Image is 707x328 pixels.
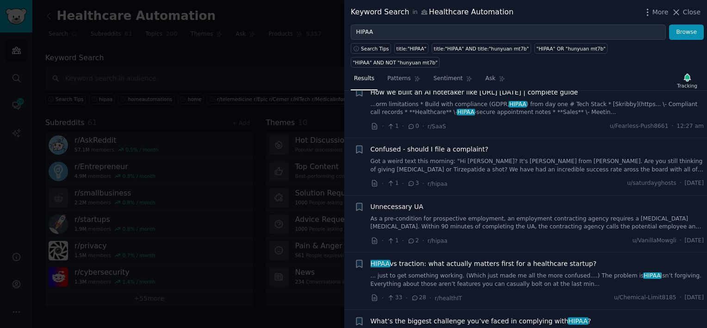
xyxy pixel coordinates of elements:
[402,236,404,246] span: ·
[422,121,424,131] span: ·
[354,75,374,83] span: Results
[387,122,398,131] span: 1
[435,295,462,302] span: r/healthIT
[432,43,531,54] a: title:"HIPAA" AND title:"hunyuan mt7b"
[394,43,428,54] a: title:"HIPAA"
[652,7,669,17] span: More
[382,121,384,131] span: ·
[351,25,666,40] input: Try a keyword related to your business
[402,121,404,131] span: ·
[387,237,398,245] span: 1
[680,237,682,245] span: ·
[371,215,704,231] a: As a pre-condition for prospective employment, an employment contracting agency requires a [MEDIC...
[371,272,704,288] a: ... just to get something working. (Which just made me all the more confused....) The problem isH...
[351,6,514,18] div: Keyword Search Healthcare Automation
[482,71,509,90] a: Ask
[387,294,402,302] span: 33
[430,71,476,90] a: Sentiment
[676,122,704,131] span: 12:27 am
[428,238,447,244] span: r/hipaa
[382,179,384,189] span: ·
[428,181,447,187] span: r/hipaa
[429,293,431,303] span: ·
[406,293,408,303] span: ·
[371,316,591,326] a: What’s the biggest challenge you’ve faced in complying withHIPAA?
[387,75,410,83] span: Patterns
[643,272,662,279] span: HIPAA
[407,237,419,245] span: 2
[685,237,704,245] span: [DATE]
[685,179,704,188] span: [DATE]
[351,43,391,54] button: Search Tips
[434,75,463,83] span: Sentiment
[457,109,475,115] span: HIPAA
[361,45,389,52] span: Search Tips
[371,158,704,174] a: Got a weird text this morning: "Hi [PERSON_NAME]? It's [PERSON_NAME] from [PERSON_NAME]. Are you ...
[351,71,378,90] a: Results
[411,294,426,302] span: 28
[534,43,608,54] a: "HIPAA" OR "hunyuan mt7b"
[536,45,606,52] div: "HIPAA" OR "hunyuan mt7b"
[680,294,682,302] span: ·
[382,236,384,246] span: ·
[683,7,701,17] span: Close
[671,122,673,131] span: ·
[422,179,424,189] span: ·
[627,179,676,188] span: u/saturdayghosts
[422,236,424,246] span: ·
[382,293,384,303] span: ·
[371,88,578,97] a: How we built an AI notetaker like [URL] [DATE] | complete guide
[397,45,427,52] div: title:"HIPAA"
[434,45,529,52] div: title:"HIPAA" AND title:"hunyuan mt7b"
[370,260,391,267] span: HIPAA
[680,179,682,188] span: ·
[402,179,404,189] span: ·
[407,179,419,188] span: 3
[384,71,423,90] a: Patterns
[387,179,398,188] span: 1
[669,25,704,40] button: Browse
[407,122,419,131] span: 0
[351,57,440,68] a: "HIPAA" AND NOT "hunyuan mt7b"
[371,316,591,326] span: What’s the biggest challenge you’ve faced in complying with ?
[371,259,597,269] span: vs traction: what actually matters first for a healthcare startup?
[371,259,597,269] a: HIPAAvs traction: what actually matters first for a healthcare startup?
[685,294,704,302] span: [DATE]
[353,59,438,66] div: "HIPAA" AND NOT "hunyuan mt7b"
[428,123,446,130] span: r/SaaS
[485,75,496,83] span: Ask
[633,237,676,245] span: u/VanillaMowgli
[371,101,704,117] a: ...orm limitations * Build with compliance (GDPR,HIPAA) from day one # Tech Stack * [Skribby](htt...
[412,8,417,17] span: in
[568,317,589,325] span: HIPAA
[371,202,423,212] a: Unnecessary UA
[610,122,669,131] span: u/Fearless-Push8661
[674,71,701,90] button: Tracking
[371,145,489,154] a: Confused - should I file a complaint?
[671,7,701,17] button: Close
[643,7,669,17] button: More
[614,294,676,302] span: u/Chemical-Limit8185
[509,101,527,107] span: HIPAA
[677,82,697,89] div: Tracking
